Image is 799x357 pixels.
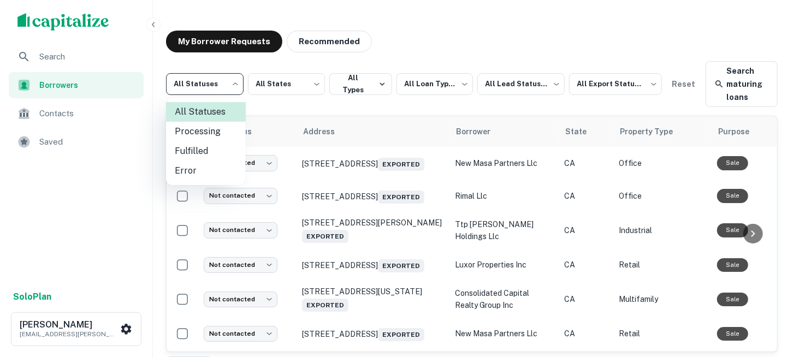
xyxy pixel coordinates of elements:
[744,270,799,322] iframe: Chat Widget
[166,161,246,181] li: Error
[166,122,246,141] li: Processing
[166,102,246,122] li: All Statuses
[166,141,246,161] li: Fulfilled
